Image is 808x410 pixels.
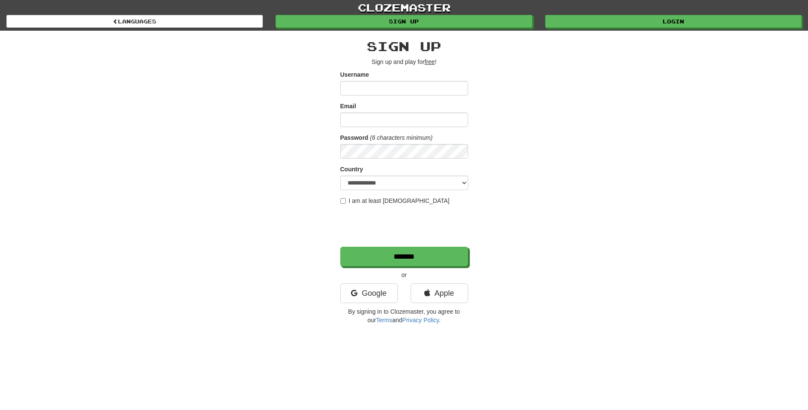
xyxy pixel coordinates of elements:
[340,58,468,66] p: Sign up and play for !
[376,317,392,323] a: Terms
[340,198,346,204] input: I am at least [DEMOGRAPHIC_DATA]
[340,307,468,324] p: By signing in to Clozemaster, you agree to our and .
[340,165,363,173] label: Country
[276,15,532,28] a: Sign up
[340,271,468,279] p: or
[340,70,369,79] label: Username
[340,196,450,205] label: I am at least [DEMOGRAPHIC_DATA]
[340,209,470,243] iframe: reCAPTCHA
[340,283,398,303] a: Google
[402,317,439,323] a: Privacy Policy
[340,133,368,142] label: Password
[411,283,468,303] a: Apple
[370,134,433,141] em: (6 characters minimum)
[425,58,435,65] u: free
[545,15,802,28] a: Login
[340,39,468,53] h2: Sign up
[6,15,263,28] a: Languages
[340,102,356,110] label: Email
